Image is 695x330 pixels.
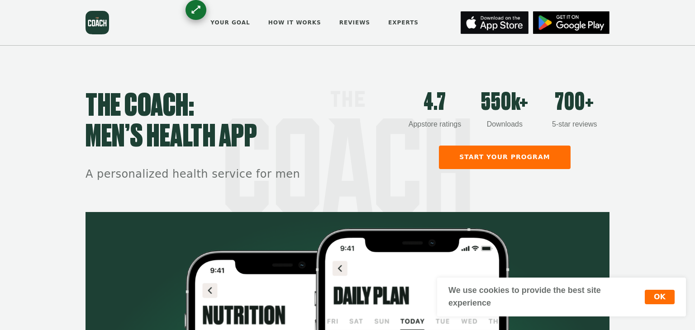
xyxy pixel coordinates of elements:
[540,119,609,130] div: 5-star reviews
[645,290,675,304] button: OK
[400,119,470,130] div: Appstore ratings
[385,13,422,33] a: Experts
[400,91,470,114] div: 4.7
[461,11,528,34] img: App Store button
[86,91,400,152] h1: THE COACH: men’s health app
[336,13,373,33] a: Reviews
[439,146,571,169] a: Start your program
[207,13,253,33] a: Your goal
[188,2,204,18] div: ⟷
[533,11,609,34] img: App Store button
[86,167,400,182] h2: A personalized health service for men
[470,91,539,114] div: 550k+
[86,11,109,34] a: the Coach homepage
[448,284,645,310] div: We use cookies to provide the best site experience
[470,119,539,130] div: Downloads
[265,13,324,33] a: How it works
[86,11,109,34] img: the coach logo
[540,91,609,114] div: 700+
